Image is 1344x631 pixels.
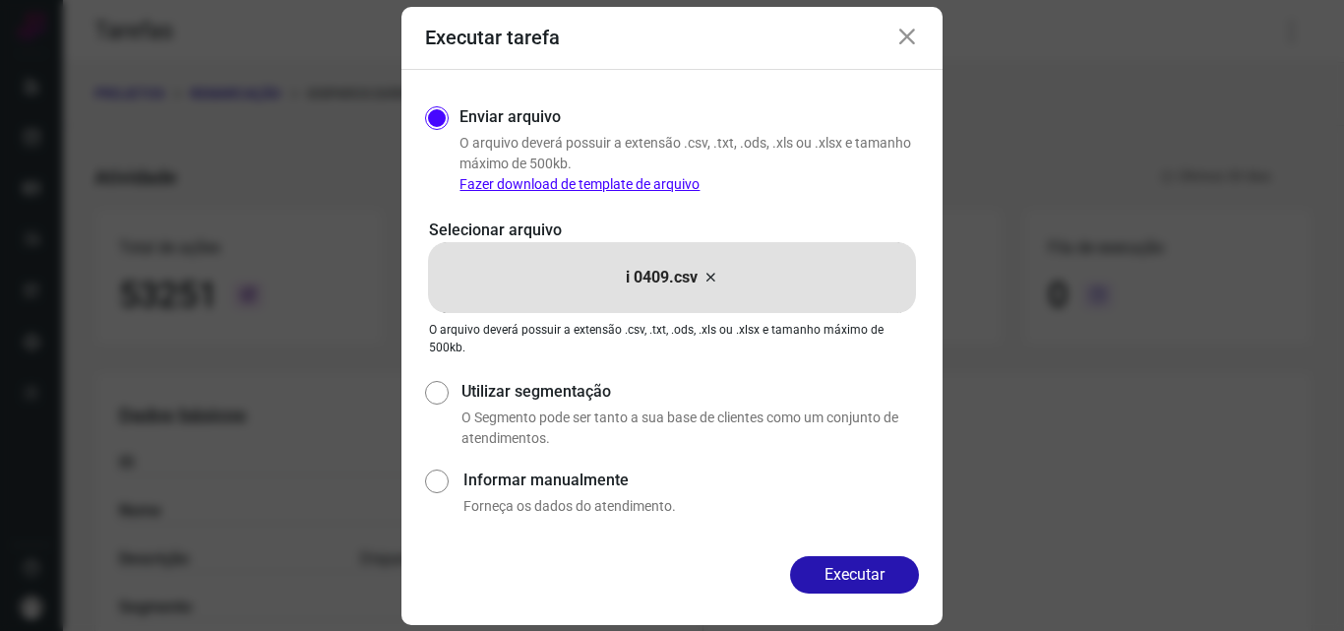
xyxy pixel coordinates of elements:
p: Forneça os dados do atendimento. [463,496,919,517]
label: Enviar arquivo [459,105,561,129]
button: Executar [790,556,919,594]
p: O Segmento pode ser tanto a sua base de clientes como um conjunto de atendimentos. [461,408,919,449]
label: Utilizar segmentação [461,380,919,404]
h3: Executar tarefa [425,26,560,49]
label: Informar manualmente [463,469,919,492]
p: Selecionar arquivo [429,219,915,242]
p: i 0409.csv [626,266,698,289]
p: O arquivo deverá possuir a extensão .csv, .txt, .ods, .xls ou .xlsx e tamanho máximo de 500kb. [429,321,915,356]
p: O arquivo deverá possuir a extensão .csv, .txt, .ods, .xls ou .xlsx e tamanho máximo de 500kb. [459,133,919,195]
a: Fazer download de template de arquivo [459,176,700,192]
